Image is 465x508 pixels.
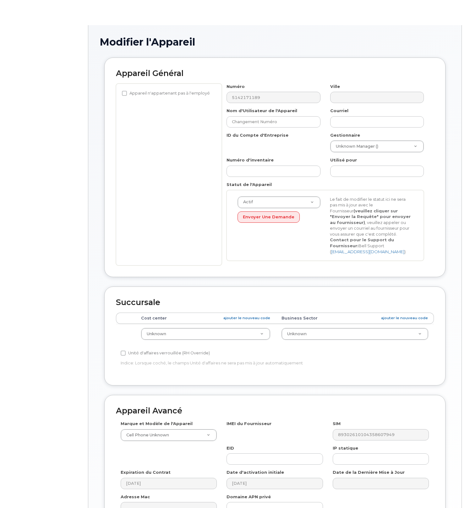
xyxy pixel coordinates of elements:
[223,315,270,321] a: ajouter le nouveau code
[333,445,358,451] label: IP statique
[331,249,404,254] a: [EMAIL_ADDRESS][DOMAIN_NAME]
[100,36,450,47] h1: Modifier l'Appareil
[282,328,428,340] a: Unknown
[227,157,274,163] label: Numéro d'inventaire
[332,144,378,149] span: Unknown Manager ()
[227,132,288,138] label: ID du Compte d'Entreprise
[238,197,320,208] a: Actif
[227,494,271,500] label: Domaine APN privé
[121,421,193,427] label: Marque et Modèle de l'Appareil
[141,328,270,340] a: Unknown
[330,108,348,114] label: Courriel
[239,199,253,205] span: Actif
[121,349,210,357] label: Unité d'affaires verrouillée (RH Override)
[122,91,127,96] input: Appareil n'appartenant pas à l'employé
[276,313,434,324] th: Business Sector
[122,90,210,97] label: Appareil n'appartenant pas à l'employé
[227,182,272,188] label: Statut de l'Appareil
[238,211,300,223] button: Envoyer une Demande
[330,157,357,163] label: Utilisé pour
[333,421,341,427] label: SIM
[121,429,216,441] a: Cell Phone Unknown
[330,208,411,225] strong: (veuillez cliquer sur "Envoyer la Requête" pour envoyer au fournisseur)
[330,132,360,138] label: Gestionnaire
[116,407,434,415] h2: Appareil Avancé
[116,69,434,78] h2: Appareil Général
[325,196,418,255] div: Le fait de modifier le statut ici ne sera pas mis à jour avec le Fournisseur , veuillez appeler o...
[121,351,126,356] input: Unité d'affaires verrouillée (RH Override)
[333,469,405,475] label: Date de la Dernière Mise à Jour
[381,315,428,321] a: ajouter le nouveau code
[227,84,245,90] label: Numéro
[123,432,169,438] span: Cell Phone Unknown
[287,331,307,336] span: Unknown
[330,237,394,248] strong: Contact pour le Support du Fournisseur:
[116,298,434,307] h2: Succursale
[227,445,234,451] label: EID
[121,494,150,500] label: Adresse Mac
[121,360,323,366] p: Indice: Lorsque coché, le champs Unité d'affaires ne sera pas mis à jour automatiquement
[227,469,284,475] label: Date d'activation initiale
[135,313,276,324] th: Cost center
[227,108,297,114] label: Nom d'Utilisateur de l'Appareil
[331,141,424,152] a: Unknown Manager ()
[121,469,171,475] label: Expiration du Contrat
[147,331,166,336] span: Unknown
[330,84,340,90] label: Ville
[227,421,271,427] label: IMEI du Fournisseur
